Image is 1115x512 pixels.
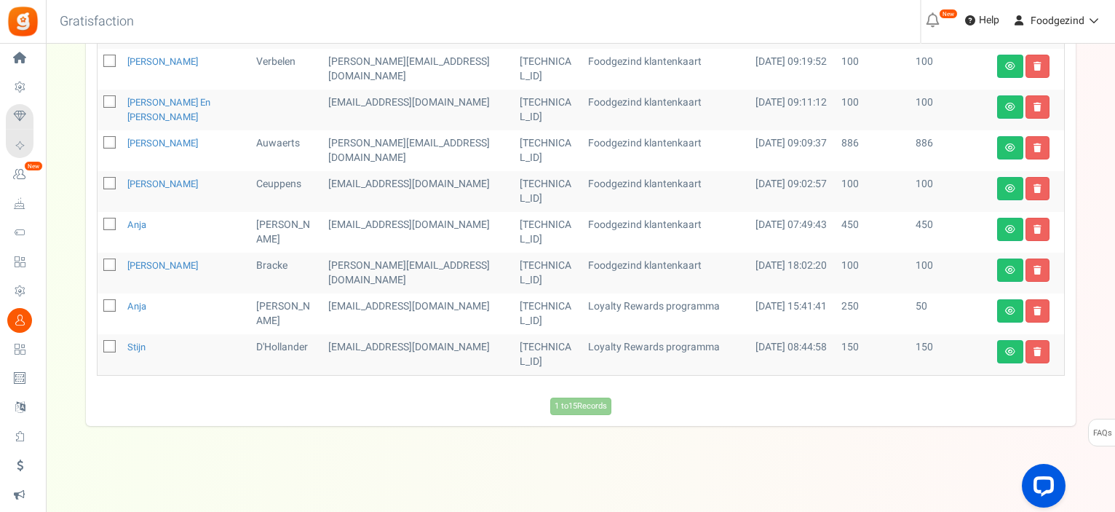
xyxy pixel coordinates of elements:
[959,9,1005,32] a: Help
[750,334,836,375] td: [DATE] 08:44:58
[1005,307,1015,315] i: View details
[322,171,514,212] td: customer
[975,13,999,28] span: Help
[250,130,322,171] td: Auwaerts
[514,90,582,130] td: [TECHNICAL_ID]
[836,171,909,212] td: 100
[1031,13,1084,28] span: Foodgezind
[910,171,991,212] td: 100
[1005,225,1015,234] i: View details
[322,90,514,130] td: customer
[127,55,198,68] a: [PERSON_NAME]
[836,49,909,90] td: 100
[582,171,750,212] td: Foodgezind klantenkaart
[1033,266,1041,275] i: Delete user
[127,218,146,232] a: Anja
[582,212,750,253] td: Foodgezind klantenkaart
[582,90,750,130] td: Foodgezind klantenkaart
[1005,184,1015,193] i: View details
[1033,225,1041,234] i: Delete user
[127,340,146,354] a: Stijn
[1033,347,1041,356] i: Delete user
[910,253,991,294] td: 100
[1005,62,1015,71] i: View details
[6,162,39,187] a: New
[910,334,991,375] td: 150
[514,49,582,90] td: [TECHNICAL_ID]
[514,130,582,171] td: [TECHNICAL_ID]
[1033,307,1041,315] i: Delete user
[1005,103,1015,111] i: View details
[836,212,909,253] td: 450
[836,130,909,171] td: 886
[7,5,39,38] img: Gratisfaction
[514,334,582,375] td: [TECHNICAL_ID]
[322,253,514,294] td: customer
[939,9,958,19] em: New
[910,130,991,171] td: 886
[836,334,909,375] td: 150
[514,294,582,334] td: [TECHNICAL_ID]
[910,90,991,130] td: 100
[750,294,836,334] td: [DATE] 15:41:41
[1005,266,1015,275] i: View details
[250,49,322,90] td: Verbelen
[750,90,836,130] td: [DATE] 09:11:12
[250,171,322,212] td: Ceuppens
[322,294,514,334] td: administrator
[582,49,750,90] td: Foodgezind klantenkaart
[250,294,322,334] td: [PERSON_NAME]
[1033,143,1041,152] i: Delete user
[1033,62,1041,71] i: Delete user
[836,253,909,294] td: 100
[1092,420,1112,447] span: FAQs
[582,294,750,334] td: Loyalty Rewards programma
[750,49,836,90] td: [DATE] 09:19:52
[582,130,750,171] td: Foodgezind klantenkaart
[322,212,514,253] td: [EMAIL_ADDRESS][DOMAIN_NAME]
[750,212,836,253] td: [DATE] 07:49:43
[910,49,991,90] td: 100
[750,130,836,171] td: [DATE] 09:09:37
[127,177,198,191] a: [PERSON_NAME]
[322,49,514,90] td: customer
[127,136,198,150] a: [PERSON_NAME]
[836,90,909,130] td: 100
[250,212,322,253] td: [PERSON_NAME]
[910,212,991,253] td: 450
[127,95,210,124] a: [PERSON_NAME] en [PERSON_NAME]
[24,161,43,171] em: New
[1005,347,1015,356] i: View details
[250,334,322,375] td: D'Hollander
[514,212,582,253] td: [TECHNICAL_ID]
[250,253,322,294] td: Bracke
[44,7,150,36] h3: Gratisfaction
[910,294,991,334] td: 50
[750,171,836,212] td: [DATE] 09:02:57
[514,253,582,294] td: [TECHNICAL_ID]
[322,334,514,375] td: administrator
[1033,103,1041,111] i: Delete user
[750,253,836,294] td: [DATE] 18:02:20
[514,171,582,212] td: [TECHNICAL_ID]
[322,130,514,171] td: customer
[1005,143,1015,152] i: View details
[1033,184,1041,193] i: Delete user
[582,253,750,294] td: Foodgezind klantenkaart
[582,334,750,375] td: Loyalty Rewards programma
[836,294,909,334] td: 250
[127,299,146,313] a: Anja
[127,259,198,272] a: [PERSON_NAME]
